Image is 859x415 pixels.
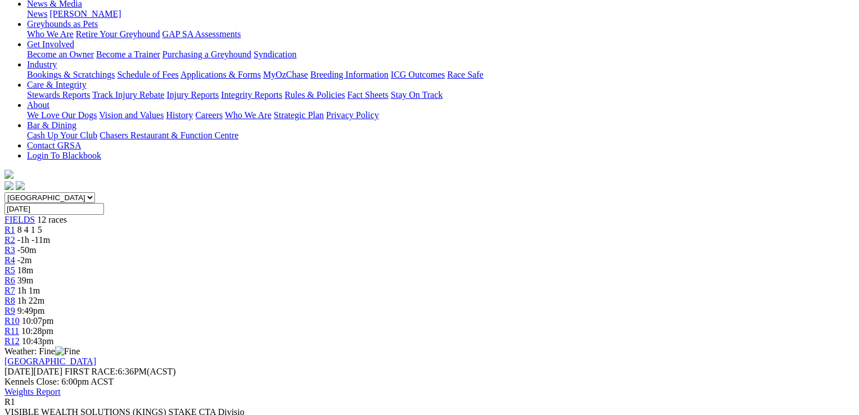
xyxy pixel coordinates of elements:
a: R8 [4,296,15,305]
a: History [166,110,193,120]
a: About [27,100,49,110]
a: News [27,9,47,19]
a: Breeding Information [310,70,388,79]
a: [GEOGRAPHIC_DATA] [4,357,96,366]
span: 1h 1m [17,286,40,295]
span: R1 [4,397,15,407]
a: Login To Blackbook [27,151,101,160]
a: R11 [4,326,19,336]
input: Select date [4,203,104,215]
a: Contact GRSA [27,141,81,150]
a: We Love Our Dogs [27,110,97,120]
a: R12 [4,336,20,346]
span: 1h 22m [17,296,44,305]
div: Get Involved [27,49,846,60]
span: -1h -11m [17,235,51,245]
a: Vision and Values [99,110,164,120]
a: Purchasing a Greyhound [162,49,251,59]
a: MyOzChase [263,70,308,79]
a: R10 [4,316,20,326]
div: News & Media [27,9,846,19]
a: Who We Are [27,29,74,39]
a: R5 [4,265,15,275]
a: R1 [4,225,15,234]
a: Careers [195,110,223,120]
a: Stewards Reports [27,90,90,100]
a: R4 [4,255,15,265]
img: Fine [55,346,80,357]
a: FIELDS [4,215,35,224]
a: Cash Up Your Club [27,130,97,140]
span: 10:07pm [22,316,54,326]
span: 10:28pm [21,326,53,336]
a: Race Safe [447,70,483,79]
a: R2 [4,235,15,245]
a: Fact Sheets [347,90,388,100]
a: Bookings & Scratchings [27,70,115,79]
a: R6 [4,276,15,285]
div: About [27,110,846,120]
a: Care & Integrity [27,80,87,89]
a: Get Involved [27,39,74,49]
a: Schedule of Fees [117,70,178,79]
a: R3 [4,245,15,255]
a: Stay On Track [391,90,442,100]
a: Injury Reports [166,90,219,100]
a: Industry [27,60,57,69]
span: 39m [17,276,33,285]
img: logo-grsa-white.png [4,170,13,179]
a: R9 [4,306,15,315]
a: Rules & Policies [284,90,345,100]
a: Syndication [254,49,296,59]
span: Weather: Fine [4,346,80,356]
a: Who We Are [225,110,272,120]
span: -50m [17,245,37,255]
a: Weights Report [4,387,61,396]
a: Strategic Plan [274,110,324,120]
a: Chasers Restaurant & Function Centre [100,130,238,140]
span: [DATE] [4,367,34,376]
a: Integrity Reports [221,90,282,100]
span: 9:49pm [17,306,45,315]
a: ICG Outcomes [391,70,445,79]
a: Bar & Dining [27,120,76,130]
span: FIRST RACE: [65,367,117,376]
a: Applications & Forms [180,70,261,79]
div: Industry [27,70,846,80]
span: 6:36PM(ACST) [65,367,176,376]
span: [DATE] [4,367,62,376]
span: -2m [17,255,32,265]
a: [PERSON_NAME] [49,9,121,19]
a: Greyhounds as Pets [27,19,98,29]
span: 18m [17,265,33,275]
a: Privacy Policy [326,110,379,120]
span: 8 4 1 5 [17,225,42,234]
div: Kennels Close: 6:00pm ACST [4,377,846,387]
a: Retire Your Greyhound [76,29,160,39]
a: Become an Owner [27,49,94,59]
a: Track Injury Rebate [92,90,164,100]
div: Bar & Dining [27,130,846,141]
img: facebook.svg [4,181,13,190]
a: Become a Trainer [96,49,160,59]
a: R7 [4,286,15,295]
div: Greyhounds as Pets [27,29,846,39]
img: twitter.svg [16,181,25,190]
span: 10:43pm [22,336,54,346]
a: GAP SA Assessments [162,29,241,39]
span: 12 races [37,215,67,224]
div: Care & Integrity [27,90,846,100]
